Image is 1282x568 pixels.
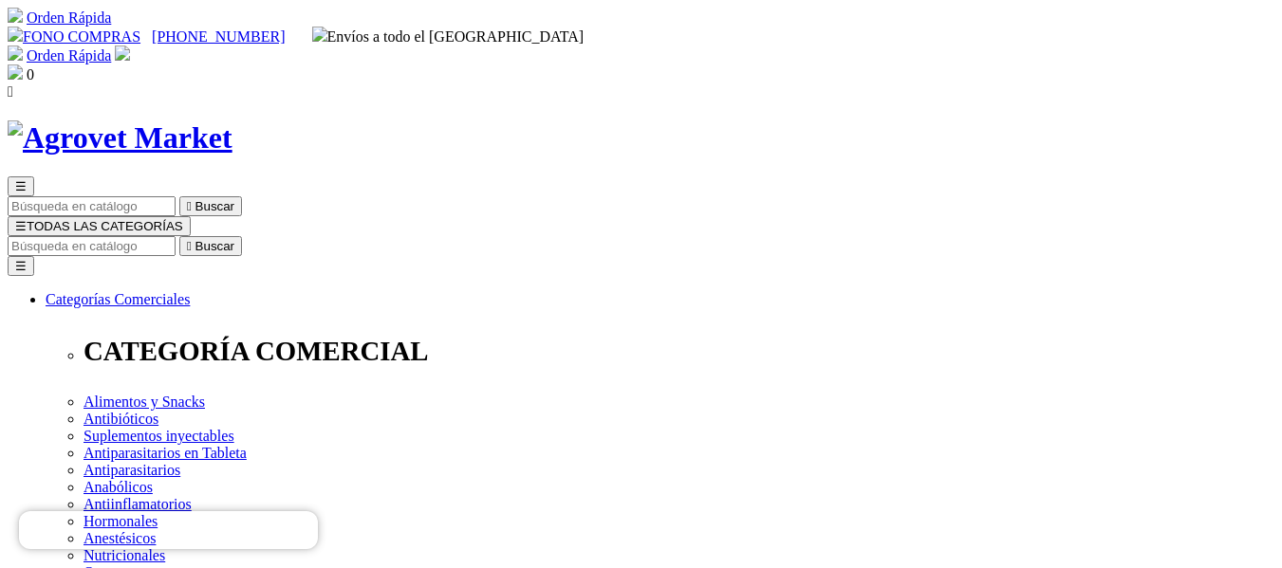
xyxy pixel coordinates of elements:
img: shopping-cart.svg [8,46,23,61]
p: CATEGORÍA COMERCIAL [84,336,1274,367]
input: Buscar [8,196,176,216]
a: Antiparasitarios [84,462,180,478]
span: Envíos a todo el [GEOGRAPHIC_DATA] [312,28,585,45]
iframe: Brevo live chat [19,511,318,549]
a: Orden Rápida [27,47,111,64]
a: Antiparasitarios en Tableta [84,445,247,461]
i:  [187,239,192,253]
button:  Buscar [179,196,242,216]
img: user.svg [115,46,130,61]
span: Buscar [195,199,234,213]
span: ☰ [15,219,27,233]
a: Nutricionales [84,547,165,563]
span: ☰ [15,179,27,193]
i:  [8,83,13,100]
img: shopping-bag.svg [8,64,23,80]
button: ☰ [8,176,34,196]
button: ☰ [8,256,34,276]
span: Buscar [195,239,234,253]
img: phone.svg [8,27,23,42]
button: ☰TODAS LAS CATEGORÍAS [8,216,191,236]
i:  [187,199,192,213]
a: Anabólicos [84,479,153,495]
img: shopping-cart.svg [8,8,23,23]
input: Buscar [8,236,176,256]
a: Antibióticos [84,411,158,427]
button:  Buscar [179,236,242,256]
img: delivery-truck.svg [312,27,327,42]
a: Suplementos inyectables [84,428,234,444]
span: 0 [27,66,34,82]
a: Antiinflamatorios [84,496,192,512]
a: Categorías Comerciales [46,291,190,307]
a: FONO COMPRAS [8,28,140,45]
img: Agrovet Market [8,120,232,156]
a: Orden Rápida [27,9,111,26]
a: Acceda a su cuenta de cliente [115,47,130,64]
a: [PHONE_NUMBER] [152,28,285,45]
a: Alimentos y Snacks [84,394,205,410]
